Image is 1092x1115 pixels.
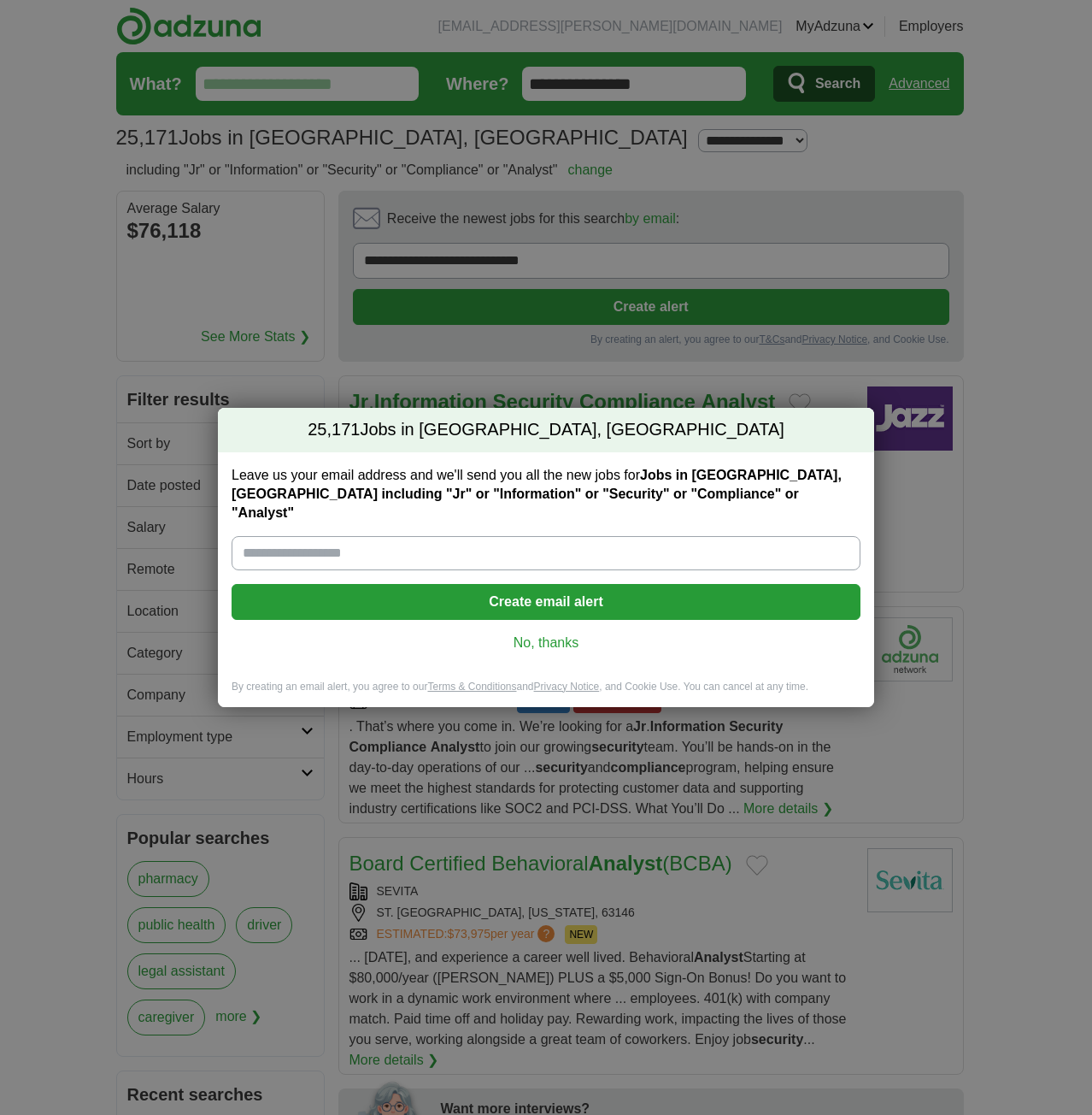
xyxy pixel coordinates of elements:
a: No, thanks [245,634,847,652]
label: Leave us your email address and we'll send you all the new jobs for [232,466,860,522]
a: Privacy Notice [534,681,600,693]
div: By creating an email alert, you agree to our and , and Cookie Use. You can cancel at any time. [218,680,874,708]
a: Terms & Conditions [427,681,516,693]
h2: Jobs in [GEOGRAPHIC_DATA], [GEOGRAPHIC_DATA] [218,408,874,452]
strong: Jobs in [GEOGRAPHIC_DATA], [GEOGRAPHIC_DATA] including "Jr" or "Information" or "Security" or "Co... [232,468,842,520]
span: 25,171 [308,418,360,442]
button: Create email alert [232,584,860,620]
